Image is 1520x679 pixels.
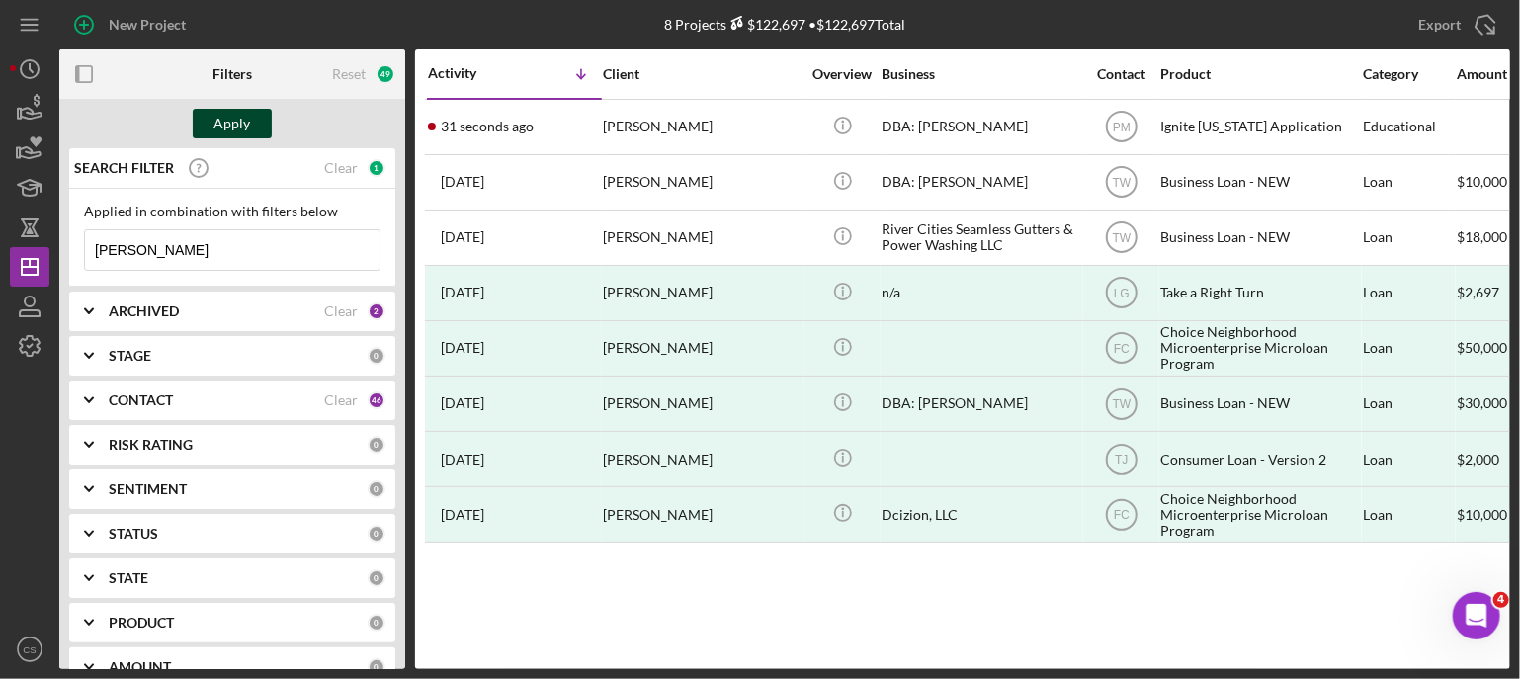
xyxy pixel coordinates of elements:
[882,156,1079,209] div: DBA: [PERSON_NAME]
[1112,231,1131,245] text: TW
[1160,156,1358,209] div: Business Loan - NEW
[1113,287,1129,300] text: LG
[603,66,801,82] div: Client
[603,378,801,430] div: [PERSON_NAME]
[1363,212,1455,264] div: Loan
[1363,267,1455,319] div: Loan
[603,433,801,485] div: [PERSON_NAME]
[441,229,484,245] time: 2025-07-01 16:30
[109,570,148,586] b: STATE
[1160,322,1358,375] div: Choice Neighborhood Microenterprise Microloan Program
[368,658,385,676] div: 0
[1084,66,1158,82] div: Contact
[109,303,179,319] b: ARCHIVED
[368,614,385,632] div: 0
[441,285,484,300] time: 2025-03-19 19:21
[109,392,173,408] b: CONTACT
[1160,267,1358,319] div: Take a Right Turn
[1363,101,1455,153] div: Educational
[664,16,905,33] div: 8 Projects • $122,697 Total
[441,340,484,356] time: 2024-08-22 22:03
[368,391,385,409] div: 46
[603,322,801,375] div: [PERSON_NAME]
[1363,433,1455,485] div: Loan
[1160,212,1358,264] div: Business Loan - NEW
[603,212,801,264] div: [PERSON_NAME]
[368,302,385,320] div: 2
[603,488,801,541] div: [PERSON_NAME]
[603,156,801,209] div: [PERSON_NAME]
[726,16,805,33] div: $122,697
[882,212,1079,264] div: River Cities Seamless Gutters & Power Washing LLC
[428,65,515,81] div: Activity
[1363,378,1455,430] div: Loan
[332,66,366,82] div: Reset
[1112,176,1131,190] text: TW
[59,5,206,44] button: New Project
[1418,5,1461,44] div: Export
[324,160,358,176] div: Clear
[1114,342,1130,356] text: FC
[882,101,1079,153] div: DBA: [PERSON_NAME]
[368,480,385,498] div: 0
[603,101,801,153] div: [PERSON_NAME]
[1112,397,1131,411] text: TW
[1160,66,1358,82] div: Product
[109,659,171,675] b: AMOUNT
[603,267,801,319] div: [PERSON_NAME]
[1160,101,1358,153] div: Ignite [US_STATE] Application
[441,395,484,411] time: 2024-02-13 19:10
[212,66,252,82] b: Filters
[10,630,49,669] button: CS
[1115,453,1128,467] text: TJ
[882,488,1079,541] div: Dcizion, LLC
[109,526,158,542] b: STATUS
[376,64,395,84] div: 49
[1160,488,1358,541] div: Choice Neighborhood Microenterprise Microloan Program
[368,347,385,365] div: 0
[324,392,358,408] div: Clear
[441,507,484,523] time: 2023-05-01 15:08
[368,569,385,587] div: 0
[1160,433,1358,485] div: Consumer Loan - Version 2
[441,119,534,134] time: 2025-10-14 20:45
[193,109,272,138] button: Apply
[1457,228,1507,245] span: $18,000
[109,615,174,631] b: PRODUCT
[1398,5,1510,44] button: Export
[368,436,385,454] div: 0
[74,160,174,176] b: SEARCH FILTER
[1114,508,1130,522] text: FC
[1493,592,1509,608] span: 4
[882,267,1079,319] div: n/a
[1160,378,1358,430] div: Business Loan - NEW
[882,378,1079,430] div: DBA: [PERSON_NAME]
[23,644,36,655] text: CS
[1363,488,1455,541] div: Loan
[1113,121,1131,134] text: PM
[368,525,385,543] div: 0
[109,5,186,44] div: New Project
[214,109,251,138] div: Apply
[805,66,880,82] div: Overview
[1363,66,1455,82] div: Category
[1457,173,1507,190] span: $10,000
[368,159,385,177] div: 1
[109,437,193,453] b: RISK RATING
[109,481,187,497] b: SENTIMENT
[441,452,484,467] time: 2023-07-20 18:25
[1453,592,1500,639] iframe: Intercom live chat
[324,303,358,319] div: Clear
[882,66,1079,82] div: Business
[84,204,380,219] div: Applied in combination with filters below
[1363,156,1455,209] div: Loan
[441,174,484,190] time: 2025-10-09 16:36
[1363,322,1455,375] div: Loan
[109,348,151,364] b: STAGE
